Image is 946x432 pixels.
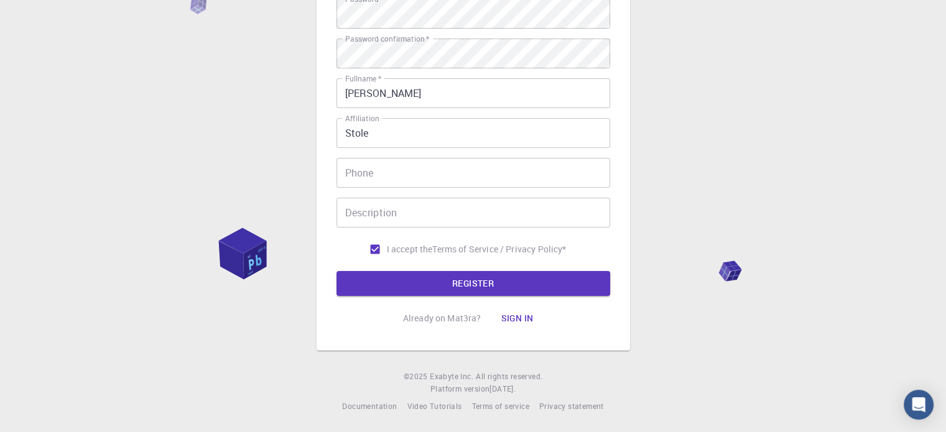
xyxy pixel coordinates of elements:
button: Sign in [491,306,543,331]
div: Open Intercom Messenger [904,390,934,420]
span: Video Tutorials [407,401,461,411]
span: © 2025 [404,370,430,383]
p: Already on Mat3ra? [403,312,481,324]
a: Video Tutorials [407,400,461,413]
label: Fullname [345,73,381,84]
span: I accept the [387,243,433,255]
label: Affiliation [345,113,379,124]
button: REGISTER [336,271,610,296]
a: Privacy statement [539,400,604,413]
p: Terms of Service / Privacy Policy * [432,243,566,255]
span: Terms of service [471,401,529,411]
label: Password confirmation [345,34,429,44]
span: All rights reserved. [476,370,542,383]
a: [DATE]. [489,383,516,395]
a: Terms of service [471,400,529,413]
a: Exabyte Inc. [430,370,473,383]
span: Privacy statement [539,401,604,411]
span: Documentation [342,401,397,411]
a: Documentation [342,400,397,413]
span: [DATE] . [489,384,516,393]
span: Platform version [430,383,489,395]
a: Terms of Service / Privacy Policy* [432,243,566,255]
span: Exabyte Inc. [430,371,473,381]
